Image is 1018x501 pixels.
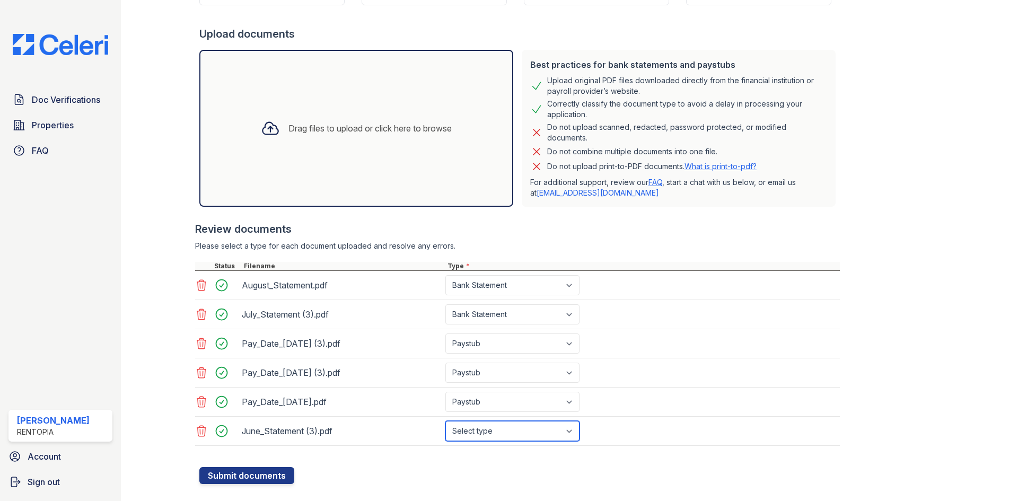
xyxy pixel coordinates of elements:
p: Do not upload print-to-PDF documents. [547,161,757,172]
div: Do not combine multiple documents into one file. [547,145,717,158]
div: Rentopia [17,427,90,437]
a: Properties [8,115,112,136]
div: August_Statement.pdf [242,277,441,294]
div: June_Statement (3).pdf [242,423,441,440]
p: For additional support, review our , start a chat with us below, or email us at [530,177,827,198]
a: What is print-to-pdf? [684,162,757,171]
span: Sign out [28,476,60,488]
div: Filename [242,262,445,270]
div: Upload documents [199,27,840,41]
button: Submit documents [199,467,294,484]
a: FAQ [648,178,662,187]
div: Review documents [195,222,840,236]
div: Upload original PDF files downloaded directly from the financial institution or payroll provider’... [547,75,827,96]
a: Doc Verifications [8,89,112,110]
a: Sign out [4,471,117,493]
span: Properties [32,119,74,131]
div: Pay_Date_[DATE] (3).pdf [242,364,441,381]
div: Do not upload scanned, redacted, password protected, or modified documents. [547,122,827,143]
div: Correctly classify the document type to avoid a delay in processing your application. [547,99,827,120]
div: Best practices for bank statements and paystubs [530,58,827,71]
div: Drag files to upload or click here to browse [288,122,452,135]
a: [EMAIL_ADDRESS][DOMAIN_NAME] [537,188,659,197]
div: Pay_Date_[DATE].pdf [242,393,441,410]
a: Account [4,446,117,467]
a: FAQ [8,140,112,161]
img: CE_Logo_Blue-a8612792a0a2168367f1c8372b55b34899dd931a85d93a1a3d3e32e68fde9ad4.png [4,34,117,55]
div: [PERSON_NAME] [17,414,90,427]
div: July_Statement (3).pdf [242,306,441,323]
div: Please select a type for each document uploaded and resolve any errors. [195,241,840,251]
span: Account [28,450,61,463]
div: Pay_Date_[DATE] (3).pdf [242,335,441,352]
span: Doc Verifications [32,93,100,106]
div: Status [212,262,242,270]
div: Type [445,262,840,270]
span: FAQ [32,144,49,157]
